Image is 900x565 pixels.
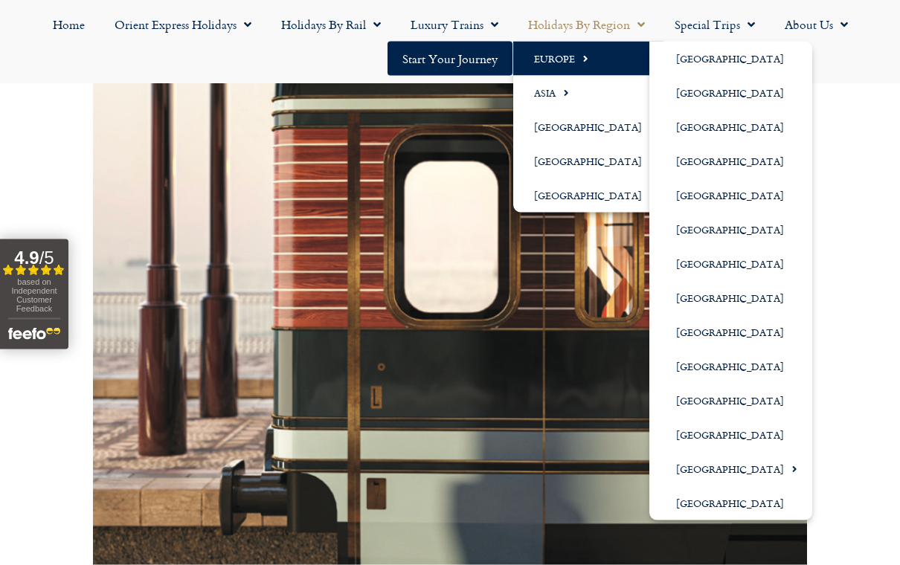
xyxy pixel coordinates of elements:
a: Special Trips [660,7,770,42]
a: Home [38,7,100,42]
a: [GEOGRAPHIC_DATA] [649,486,812,520]
a: [GEOGRAPHIC_DATA] [513,178,670,213]
a: Asia [513,76,670,110]
a: [GEOGRAPHIC_DATA] [649,76,812,110]
a: [GEOGRAPHIC_DATA] [513,110,670,144]
a: [GEOGRAPHIC_DATA] [649,213,812,247]
a: [GEOGRAPHIC_DATA] [649,281,812,315]
a: [GEOGRAPHIC_DATA] [649,315,812,349]
a: About Us [770,7,863,42]
a: [GEOGRAPHIC_DATA] [649,178,812,213]
a: [GEOGRAPHIC_DATA] [513,144,670,178]
a: Start your Journey [388,42,512,76]
a: [GEOGRAPHIC_DATA] [649,418,812,452]
a: [GEOGRAPHIC_DATA] [649,110,812,144]
a: [GEOGRAPHIC_DATA] [649,452,812,486]
ul: Europe [649,42,812,520]
a: [GEOGRAPHIC_DATA] [649,247,812,281]
a: Luxury Trains [396,7,513,42]
a: Holidays by Rail [266,7,396,42]
a: [GEOGRAPHIC_DATA] [649,349,812,384]
a: [GEOGRAPHIC_DATA] [649,384,812,418]
a: Europe [513,42,670,76]
a: [GEOGRAPHIC_DATA] [649,42,812,76]
a: Orient Express Holidays [100,7,266,42]
a: [GEOGRAPHIC_DATA] [649,144,812,178]
nav: Menu [7,7,893,76]
a: Holidays by Region [513,7,660,42]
